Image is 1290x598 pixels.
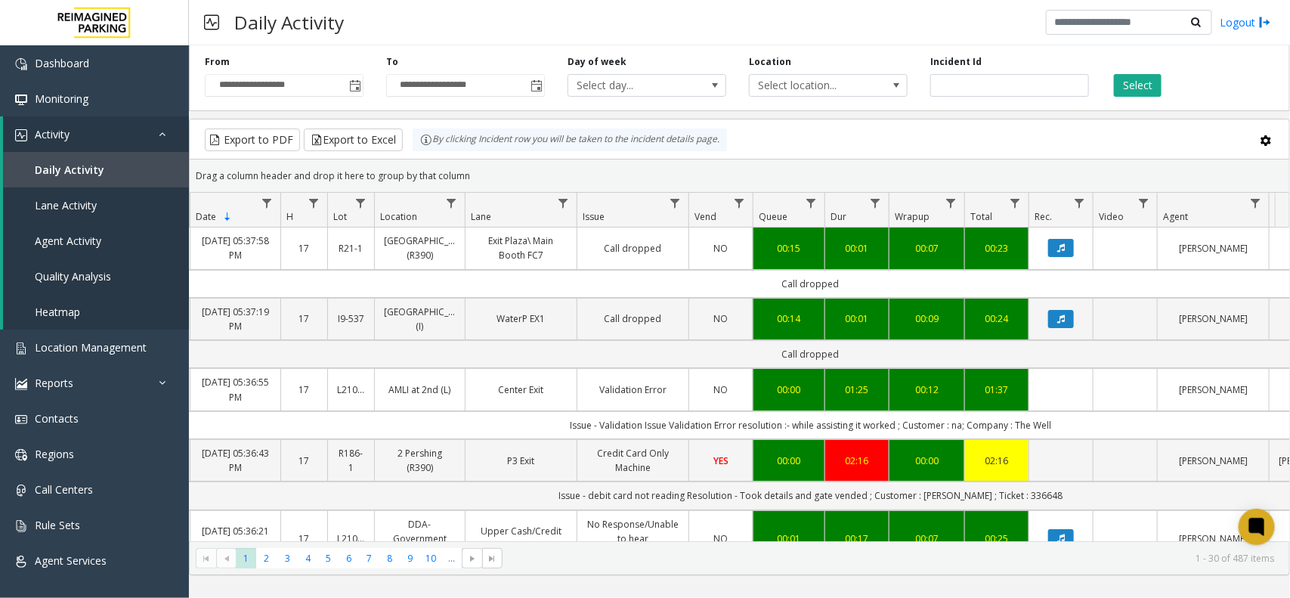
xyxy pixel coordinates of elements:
a: 17 [290,311,318,326]
a: [PERSON_NAME] [1167,454,1260,468]
img: pageIcon [204,4,219,41]
a: AMLI at 2nd (L) [384,383,456,397]
a: Vend Filter Menu [729,193,750,213]
span: Go to the last page [487,553,499,565]
label: To [386,55,398,69]
span: H [286,210,293,223]
a: 00:24 [974,311,1019,326]
a: Rec. Filter Menu [1069,193,1090,213]
span: Page 6 [339,548,359,569]
a: Location Filter Menu [441,193,462,213]
a: Quality Analysis [3,259,189,294]
img: 'icon' [15,94,27,106]
a: P3 Exit [475,454,568,468]
a: Center Exit [475,383,568,397]
span: NO [714,532,729,545]
a: Queue Filter Menu [801,193,821,213]
a: DDA-Government Center (L) [384,517,456,561]
a: NO [698,311,744,326]
span: Lot [333,210,347,223]
a: 00:01 [763,531,815,546]
a: Call dropped [586,241,679,256]
a: Issue Filter Menu [665,193,685,213]
span: Lane Activity [35,198,97,212]
div: 00:17 [834,531,880,546]
a: 00:00 [899,454,955,468]
span: Agent Services [35,553,107,568]
a: 01:37 [974,383,1019,397]
span: Reports [35,376,73,390]
span: Queue [759,210,787,223]
a: Video Filter Menu [1134,193,1154,213]
span: Go to the next page [466,553,478,565]
a: Date Filter Menu [257,193,277,213]
span: Go to the last page [482,548,503,569]
a: Total Filter Menu [1005,193,1026,213]
span: Video [1099,210,1124,223]
a: 00:12 [899,383,955,397]
span: Monitoring [35,91,88,106]
span: Dashboard [35,56,89,70]
a: [GEOGRAPHIC_DATA] (R390) [384,234,456,262]
img: 'icon' [15,342,27,355]
span: Lane [471,210,491,223]
a: Upper Cash/Credit Exit [475,524,568,553]
a: Lane Activity [3,187,189,223]
span: Page 1 [236,548,256,569]
img: 'icon' [15,449,27,461]
span: NO [714,312,729,325]
span: Select location... [750,75,875,96]
a: Heatmap [3,294,189,330]
a: 00:25 [974,531,1019,546]
a: 01:25 [834,383,880,397]
img: infoIcon.svg [420,134,432,146]
a: 02:16 [974,454,1019,468]
div: 00:14 [763,311,815,326]
span: Rule Sets [35,518,80,532]
div: 00:07 [899,531,955,546]
a: [DATE] 05:37:19 PM [200,305,271,333]
div: Drag a column header and drop it here to group by that column [190,163,1289,189]
a: 00:09 [899,311,955,326]
a: 17 [290,383,318,397]
a: Lane Filter Menu [553,193,574,213]
span: Vend [694,210,716,223]
div: 00:01 [834,241,880,256]
a: 17 [290,241,318,256]
span: Page 3 [277,548,298,569]
span: Toggle popup [527,75,544,96]
a: 00:07 [899,241,955,256]
a: 00:00 [763,383,815,397]
span: Wrapup [895,210,930,223]
a: [PERSON_NAME] [1167,311,1260,326]
a: 00:01 [834,311,880,326]
span: Daily Activity [35,163,104,177]
a: [PERSON_NAME] [1167,383,1260,397]
a: Agent Activity [3,223,189,259]
div: By clicking Incident row you will be taken to the incident details page. [413,129,727,151]
span: Activity [35,127,70,141]
span: YES [713,454,729,467]
img: 'icon' [15,520,27,532]
a: [PERSON_NAME] [1167,531,1260,546]
span: Rec. [1035,210,1052,223]
a: H Filter Menu [304,193,324,213]
a: NO [698,531,744,546]
a: L21063800 [337,383,365,397]
span: Page 9 [400,548,420,569]
div: 00:00 [763,454,815,468]
img: 'icon' [15,485,27,497]
span: Location Management [35,340,147,355]
a: R186-1 [337,446,365,475]
a: 17 [290,531,318,546]
a: 00:23 [974,241,1019,256]
span: Go to the next page [462,548,482,569]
